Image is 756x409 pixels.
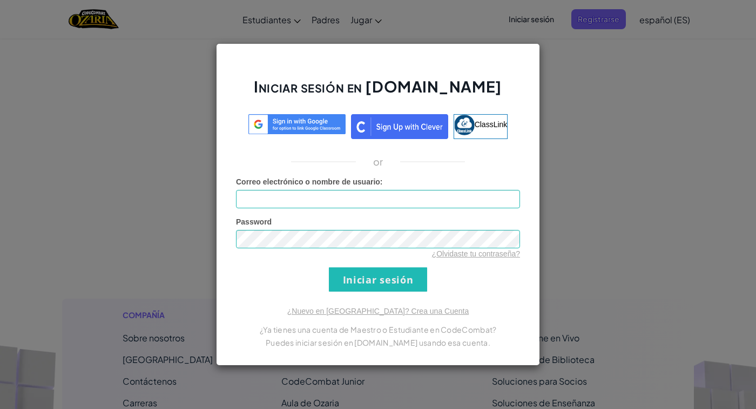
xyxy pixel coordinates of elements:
span: ClassLink [475,120,508,129]
img: classlink-logo-small.png [454,115,475,135]
img: clever_sso_button@2x.png [351,114,448,139]
a: ¿Olvidaste tu contraseña? [432,249,520,258]
p: Puedes iniciar sesión en [DOMAIN_NAME] usando esa cuenta. [236,336,520,349]
img: log-in-google-sso.svg [248,114,346,134]
span: Correo electrónico o nombre de usuario [236,177,380,186]
label: : [236,176,383,187]
span: Password [236,217,272,226]
h2: Iniciar sesión en [DOMAIN_NAME] [236,76,520,108]
p: or [373,155,383,168]
input: Iniciar sesión [329,267,427,292]
p: ¿Ya tienes una cuenta de Maestro o Estudiante en CodeCombat? [236,323,520,336]
a: ¿Nuevo en [GEOGRAPHIC_DATA]? Crea una Cuenta [287,307,469,315]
